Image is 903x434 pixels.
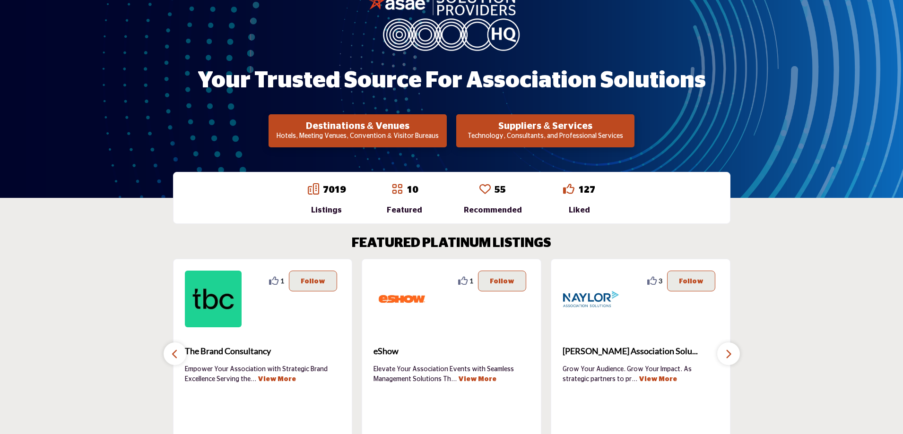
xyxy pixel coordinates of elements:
button: Follow [667,271,715,291]
span: 3 [659,276,662,286]
span: 1 [469,276,473,286]
button: Destinations & Venues Hotels, Meeting Venues, Convention & Visitor Bureaus [269,114,447,147]
span: ... [632,376,637,383]
img: The Brand Consultancy [185,271,242,327]
div: Featured [387,204,422,216]
h2: Suppliers & Services [459,120,632,132]
a: 55 [495,185,506,195]
h2: Destinations & Venues [271,120,444,132]
button: Follow [478,271,526,291]
span: [PERSON_NAME] Association Solu... [563,345,719,357]
img: Naylor Association Solutions [563,271,619,327]
p: Hotels, Meeting Venues, Convention & Visitor Bureaus [271,132,444,141]
p: Elevate Your Association Events with Seamless Management Solutions Th [373,365,530,383]
span: eShow [373,345,530,357]
a: 10 [407,185,418,195]
a: Go to Featured [391,183,403,196]
span: ... [251,376,256,383]
p: Follow [490,276,514,286]
p: Follow [679,276,703,286]
a: View More [639,376,677,383]
a: 127 [578,185,595,195]
img: eShow [373,271,430,327]
div: Listings [308,204,346,216]
div: Recommended [464,204,522,216]
h1: Your Trusted Source for Association Solutions [198,66,706,95]
a: View More [258,376,296,383]
p: Technology, Consultants, and Professional Services [459,132,632,141]
h2: FEATURED PLATINUM LISTINGS [352,236,551,252]
span: ... [451,376,457,383]
a: eShow [373,339,530,364]
div: Liked [563,204,595,216]
p: Grow Your Audience. Grow Your Impact. As strategic partners to pr [563,365,719,383]
button: Suppliers & Services Technology, Consultants, and Professional Services [456,114,634,147]
p: Empower Your Association with Strategic Brand Excellence Serving the [185,365,341,383]
a: View More [458,376,496,383]
span: The Brand Consultancy [185,345,341,357]
a: [PERSON_NAME] Association Solu... [563,339,719,364]
span: 1 [280,276,284,286]
button: Follow [289,271,337,291]
a: The Brand Consultancy [185,339,341,364]
p: Follow [301,276,325,286]
i: Go to Liked [563,183,574,195]
b: Naylor Association Solutions [563,339,719,364]
a: Go to Recommended [479,183,491,196]
a: 7019 [323,185,346,195]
